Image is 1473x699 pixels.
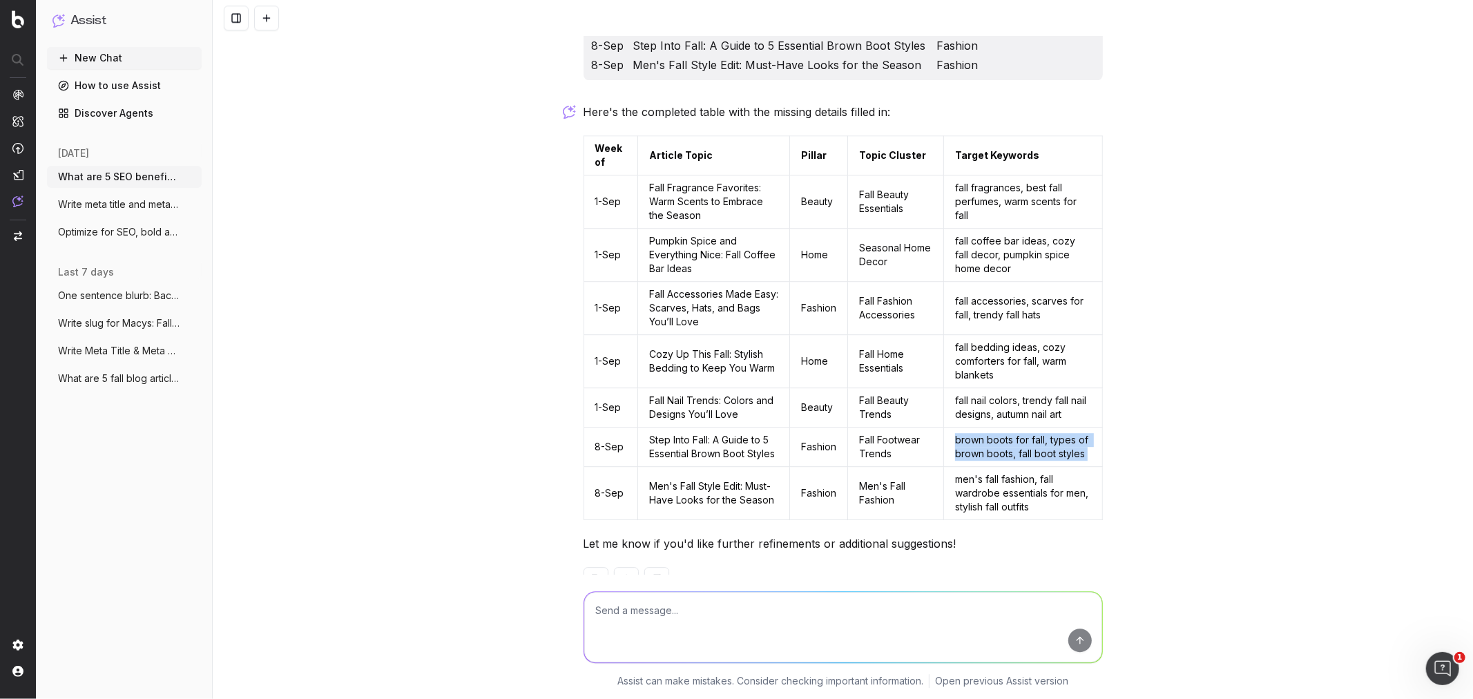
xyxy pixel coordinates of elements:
img: Intelligence [12,115,23,127]
span: What are 5 SEO beneficial blog post topi [58,170,180,184]
span: One sentence blurb: Back-to-School Morni [58,289,180,303]
td: fall accessories, scarves for fall, trendy fall hats [944,282,1102,335]
td: Fall Beauty Essentials [848,175,944,229]
td: Fall Fashion Accessories [848,282,944,335]
td: Beauty [790,388,848,428]
td: Step Into Fall: A Guide to 5 Essential Brown Boot Styles [638,428,790,467]
td: brown boots for fall, types of brown boots, fall boot styles [944,428,1102,467]
img: Setting [12,640,23,651]
span: Write slug for Macys: Fall Entryway Deco [58,316,180,330]
td: Fall Beauty Trends [848,388,944,428]
span: Write Meta Title & Meta Description for [58,344,180,358]
td: Fashion [790,428,848,467]
span: Write meta title and meta descrion for K [58,198,180,211]
td: Home [790,335,848,388]
td: Fashion [790,282,848,335]
img: Switch project [14,231,22,241]
button: Write Meta Title & Meta Description for [47,340,202,362]
span: 1 [1454,652,1465,663]
img: Studio [12,169,23,180]
h1: Assist [70,11,106,30]
span: last 7 days [58,265,114,279]
td: fall fragrances, best fall perfumes, warm scents for fall [944,175,1102,229]
td: Beauty [790,175,848,229]
img: Analytics [12,89,23,100]
a: Open previous Assist version [935,674,1068,688]
td: 1-Sep [584,335,638,388]
td: Topic Cluster [848,136,944,175]
span: What are 5 fall blog articles that cover [58,372,180,385]
button: Write meta title and meta descrion for K [47,193,202,216]
img: Assist [52,14,65,27]
td: Fashion [790,467,848,520]
td: Men's Fall Fashion [848,467,944,520]
img: Activation [12,142,23,154]
img: Botify logo [12,10,24,28]
button: Optimize for SEO, bold any changes made: [47,221,202,243]
p: Let me know if you'd like further refinements or additional suggestions! [584,534,1103,553]
td: Fall Nail Trends: Colors and Designs You’ll Love [638,388,790,428]
button: New Chat [47,47,202,69]
img: Botify assist logo [563,105,576,119]
span: Optimize for SEO, bold any changes made: [58,225,180,239]
td: Target Keywords [944,136,1102,175]
p: Assist can make mistakes. Consider checking important information. [617,674,923,688]
a: Discover Agents [47,102,202,124]
td: fall nail colors, trendy fall nail designs, autumn nail art [944,388,1102,428]
button: What are 5 fall blog articles that cover [47,367,202,390]
td: Cozy Up This Fall: Stylish Bedding to Keep You Warm [638,335,790,388]
td: men's fall fashion, fall wardrobe essentials for men, stylish fall outfits [944,467,1102,520]
td: Home [790,229,848,282]
img: My account [12,666,23,677]
td: fall bedding ideas, cozy comforters for fall, warm blankets [944,335,1102,388]
button: Write slug for Macys: Fall Entryway Deco [47,312,202,334]
td: Men's Fall Style Edit: Must-Have Looks for the Season [638,467,790,520]
span: [DATE] [58,146,89,160]
td: fall coffee bar ideas, cozy fall decor, pumpkin spice home decor [944,229,1102,282]
td: Week of [584,136,638,175]
td: 8-Sep [584,428,638,467]
td: 8-Sep [584,467,638,520]
button: One sentence blurb: Back-to-School Morni [47,285,202,307]
td: 1-Sep [584,175,638,229]
td: Pumpkin Spice and Everything Nice: Fall Coffee Bar Ideas [638,229,790,282]
img: Assist [12,195,23,207]
td: Article Topic [638,136,790,175]
td: Fall Accessories Made Easy: Scarves, Hats, and Bags You’ll Love [638,282,790,335]
td: Fall Home Essentials [848,335,944,388]
button: What are 5 SEO beneficial blog post topi [47,166,202,188]
td: 1-Sep [584,388,638,428]
a: How to use Assist [47,75,202,97]
td: Fall Fragrance Favorites: Warm Scents to Embrace the Season [638,175,790,229]
td: Fall Footwear Trends [848,428,944,467]
p: Here's the completed table with the missing details filled in: [584,102,1103,122]
td: Pillar [790,136,848,175]
button: Assist [52,11,196,30]
td: 1-Sep [584,282,638,335]
iframe: Intercom live chat [1426,652,1459,685]
td: 1-Sep [584,229,638,282]
td: Seasonal Home Decor [848,229,944,282]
